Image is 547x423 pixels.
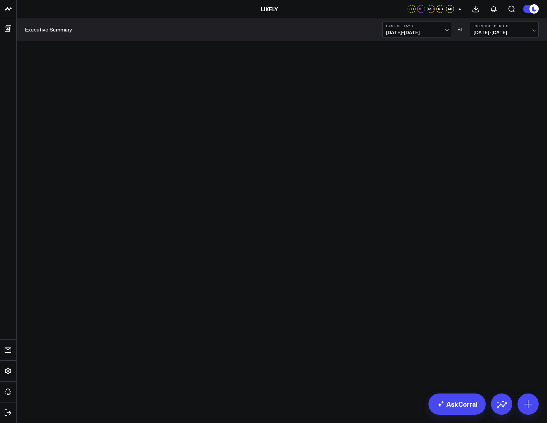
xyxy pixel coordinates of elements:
[455,28,467,31] div: VS
[428,393,486,415] a: AskCorral
[408,5,416,13] div: CS
[473,24,535,28] b: Previous Period
[456,5,464,13] button: +
[25,26,72,33] a: Executive Summary
[446,5,454,13] div: AB
[427,5,435,13] div: MR
[436,5,444,13] div: RG
[470,22,539,37] button: Previous Period[DATE]-[DATE]
[382,22,451,37] button: Last 30 Days[DATE]-[DATE]
[386,30,448,35] span: [DATE] - [DATE]
[473,30,535,35] span: [DATE] - [DATE]
[417,5,425,13] div: SL
[261,5,278,13] a: LIKELY
[458,7,461,11] span: +
[386,24,448,28] b: Last 30 Days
